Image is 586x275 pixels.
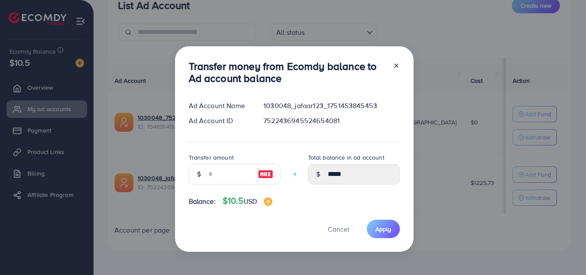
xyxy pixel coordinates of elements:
div: Ad Account ID [182,116,257,126]
button: Cancel [317,220,360,238]
span: USD [244,196,257,206]
span: Cancel [328,224,349,234]
iframe: Chat [550,236,580,269]
label: Transfer amount [189,153,234,162]
h4: $10.5 [223,196,272,206]
button: Apply [367,220,400,238]
label: Total balance in ad account [308,153,384,162]
div: 1030048_jafaar123_1751453845453 [257,101,406,111]
img: image [264,197,272,206]
div: 7522436945524654081 [257,116,406,126]
div: Ad Account Name [182,101,257,111]
span: Apply [375,225,391,233]
img: image [258,169,273,179]
h3: Transfer money from Ecomdy balance to Ad account balance [189,60,386,85]
span: Balance: [189,196,216,206]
